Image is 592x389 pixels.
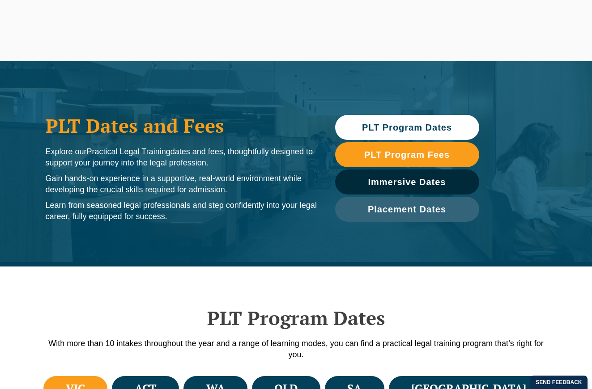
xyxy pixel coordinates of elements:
p: Explore our dates and fees, thoughtfully designed to support your journey into the legal profession. [46,146,317,169]
a: Placement Dates [335,197,479,222]
a: PLT Program Fees [335,142,479,167]
span: Immersive Dates [368,178,446,186]
h2: PLT Program Dates [41,307,551,329]
a: Immersive Dates [335,169,479,194]
span: Placement Dates [368,205,446,214]
span: PLT Program Dates [362,123,452,132]
p: With more than 10 intakes throughout the year and a range of learning modes, you can find a pract... [41,338,551,360]
p: Gain hands-on experience in a supportive, real-world environment while developing the crucial ski... [46,173,317,195]
span: PLT Program Fees [364,150,450,159]
a: PLT Program Dates [335,115,479,140]
h1: PLT Dates and Fees [46,114,317,137]
p: Learn from seasoned legal professionals and step confidently into your legal career, fully equipp... [46,200,317,222]
span: Practical Legal Training [87,147,170,156]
